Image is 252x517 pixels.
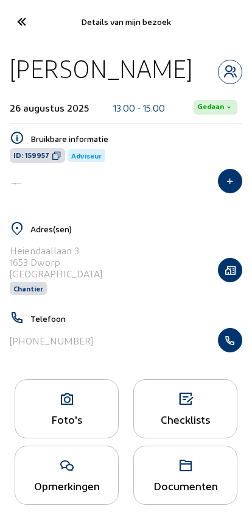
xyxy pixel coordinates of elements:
[15,413,118,426] div: Foto's
[13,284,43,293] span: Chantier
[10,53,192,84] div: [PERSON_NAME]
[71,151,102,160] span: Adviseur
[30,224,242,234] h5: Adres(sen)
[13,151,49,160] span: ID: 159957
[134,413,237,426] div: Checklists
[10,335,93,346] div: [PHONE_NUMBER]
[10,268,102,279] div: [GEOGRAPHIC_DATA]
[42,16,210,27] div: Details van mijn bezoek
[134,479,237,492] div: Documenten
[113,102,165,113] div: 13:00 - 15:00
[10,102,89,113] div: 26 augustus 2025
[15,479,118,492] div: Opmerkingen
[30,134,242,144] h5: Bruikbare informatie
[10,256,102,268] div: 1653 Dworp
[10,244,102,256] div: Heiendaallaan 3
[10,182,22,185] img: Energy Protect Ramen & Deuren
[30,313,242,324] h5: Telefoon
[197,102,224,112] span: Gedaan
